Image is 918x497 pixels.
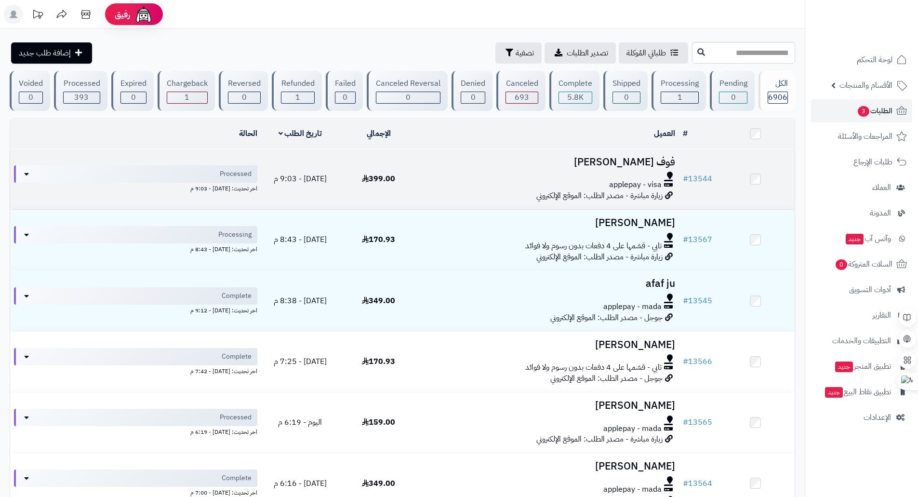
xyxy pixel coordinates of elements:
span: # [683,478,688,489]
div: Chargeback [167,78,208,89]
a: #13544 [683,173,712,185]
span: لوحة التحكم [857,53,892,67]
span: 1 [295,92,300,103]
span: 5.8K [567,92,584,103]
span: applepay - visa [609,179,662,190]
a: Chargeback 1 [156,71,217,111]
a: أدوات التسويق [811,278,912,301]
a: Canceled Reversal 0 [365,71,450,111]
div: Denied [461,78,485,89]
h3: [PERSON_NAME] [422,461,675,472]
span: العملاء [872,181,891,194]
a: #13566 [683,356,712,367]
span: جوجل - مصدر الطلب: الموقع الإلكتروني [550,312,663,323]
a: طلباتي المُوكلة [619,42,688,64]
div: 5817 [559,92,592,103]
span: [DATE] - 8:43 م [274,234,327,245]
span: تابي - قسّمها على 4 دفعات بدون رسوم ولا فوائد [525,362,662,373]
div: 1 [281,92,314,103]
span: طلبات الإرجاع [853,155,892,169]
span: # [683,356,688,367]
div: 1 [167,92,207,103]
a: الحالة [239,128,257,139]
a: طلبات الإرجاع [811,150,912,174]
span: [DATE] - 8:38 م [274,295,327,307]
span: 0 [836,259,847,270]
span: 693 [515,92,529,103]
span: [DATE] - 7:25 م [274,356,327,367]
span: 0 [624,92,629,103]
a: Refunded 1 [270,71,323,111]
a: تحديثات المنصة [26,5,50,27]
span: # [683,234,688,245]
a: تطبيق المتجرجديد [811,355,912,378]
span: الأقسام والمنتجات [839,79,892,92]
span: # [683,295,688,307]
span: 349.00 [362,478,395,489]
span: [DATE] - 6:16 م [274,478,327,489]
div: Refunded [281,78,314,89]
a: Shipped 0 [601,71,650,111]
div: 0 [719,92,746,103]
a: العملاء [811,176,912,199]
h3: [PERSON_NAME] [422,400,675,411]
div: 0 [461,92,485,103]
div: 0 [228,92,260,103]
span: applepay - mada [603,484,662,495]
a: التقارير [811,304,912,327]
a: Pending 0 [708,71,756,111]
span: جديد [835,362,853,372]
span: أدوات التسويق [849,283,891,296]
span: الإعدادات [864,411,891,424]
div: اخر تحديث: [DATE] - 7:00 م [14,487,257,497]
span: Complete [222,352,252,362]
div: 0 [19,92,42,103]
a: الطلبات3 [811,99,912,122]
span: المدونة [870,206,891,220]
span: 0 [343,92,347,103]
span: جديد [825,387,843,398]
span: 0 [406,92,411,103]
div: 1 [661,92,698,103]
span: اليوم - 6:19 م [278,416,322,428]
a: Expired 0 [109,71,156,111]
span: 170.93 [362,356,395,367]
img: ai-face.png [134,5,153,24]
span: applepay - mada [603,423,662,434]
div: Expired [120,78,146,89]
span: السلات المتروكة [835,257,892,271]
span: # [683,416,688,428]
div: اخر تحديث: [DATE] - 8:43 م [14,243,257,254]
a: #13545 [683,295,712,307]
button: تصفية [495,42,542,64]
div: 0 [121,92,146,103]
span: التطبيقات والخدمات [832,334,891,348]
a: #13567 [683,234,712,245]
a: لوحة التحكم [811,48,912,71]
div: اخر تحديث: [DATE] - 9:03 م [14,183,257,193]
span: التقارير [873,309,891,322]
span: 159.00 [362,416,395,428]
div: Processed [63,78,100,89]
div: Pending [719,78,747,89]
a: العميل [654,128,675,139]
span: زيارة مباشرة - مصدر الطلب: الموقع الإلكتروني [536,251,663,263]
span: 349.00 [362,295,395,307]
span: 393 [74,92,89,103]
div: الكل [768,78,788,89]
a: Failed 0 [324,71,365,111]
div: Failed [335,78,356,89]
span: Complete [222,473,252,483]
a: # [683,128,688,139]
h3: afaf ju [422,278,675,289]
div: 0 [376,92,440,103]
span: 0 [28,92,33,103]
span: 0 [242,92,247,103]
div: Voided [19,78,43,89]
span: applepay - mada [603,301,662,312]
a: Reversed 0 [217,71,270,111]
a: التطبيقات والخدمات [811,329,912,352]
span: 0 [131,92,136,103]
div: Complete [559,78,592,89]
a: المراجعات والأسئلة [811,125,912,148]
